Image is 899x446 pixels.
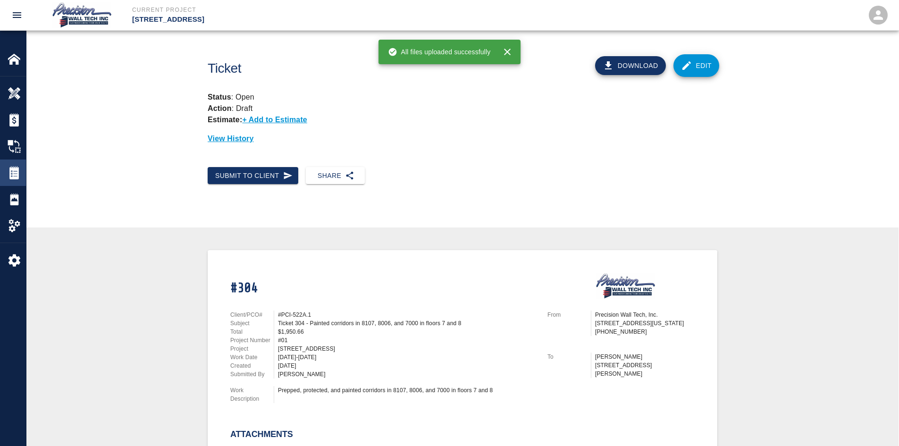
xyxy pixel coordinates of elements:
div: [STREET_ADDRESS] [278,345,536,353]
p: View History [208,133,717,144]
p: [PERSON_NAME] [595,353,695,361]
p: [STREET_ADDRESS] [132,14,501,25]
h1: #304 [230,280,536,297]
p: + Add to Estimate [242,116,307,124]
div: All files uploaded successfully [388,43,491,60]
strong: Status [208,93,231,101]
p: Subject [230,319,274,328]
strong: Estimate: [208,116,242,124]
button: Submit to Client [208,167,298,185]
p: : Draft [208,104,252,112]
div: #PCI-522A.1 [278,311,536,319]
strong: Action [208,104,232,112]
div: [DATE] [278,362,536,370]
button: Share [306,167,365,185]
iframe: Chat Widget [742,344,899,446]
p: Work Date [230,353,274,362]
a: Edit [673,54,720,77]
p: [STREET_ADDRESS][US_STATE] [595,319,695,328]
p: : Open [208,92,717,103]
button: Download [595,56,666,75]
p: [STREET_ADDRESS][PERSON_NAME] [595,361,695,378]
p: Created [230,362,274,370]
div: Prepped, protected, and painted corridors in 8107, 8006, and 7000 in floors 7 and 8 [278,386,536,395]
h1: Ticket [208,61,502,76]
p: Client/PCO# [230,311,274,319]
div: Ticket 304 - Painted corridors in 8107, 8006, and 7000 in floors 7 and 8 [278,319,536,328]
p: Project Number [230,336,274,345]
h2: Attachments [230,429,293,440]
p: Precision Wall Tech, Inc. [595,311,695,319]
div: [PERSON_NAME] [278,370,536,379]
div: $1,950.66 [278,328,536,336]
div: #01 [278,336,536,345]
div: [DATE]-[DATE] [278,353,536,362]
p: [PHONE_NUMBER] [595,328,695,336]
p: From [547,311,591,319]
p: Total [230,328,274,336]
p: Current Project [132,6,501,14]
p: Work Description [230,386,274,403]
p: To [547,353,591,361]
p: Project [230,345,274,353]
img: Precision Wall Tech, Inc. [51,2,113,28]
img: Precision Wall Tech, Inc. [595,273,657,299]
button: open drawer [6,4,28,26]
p: Submitted By [230,370,274,379]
